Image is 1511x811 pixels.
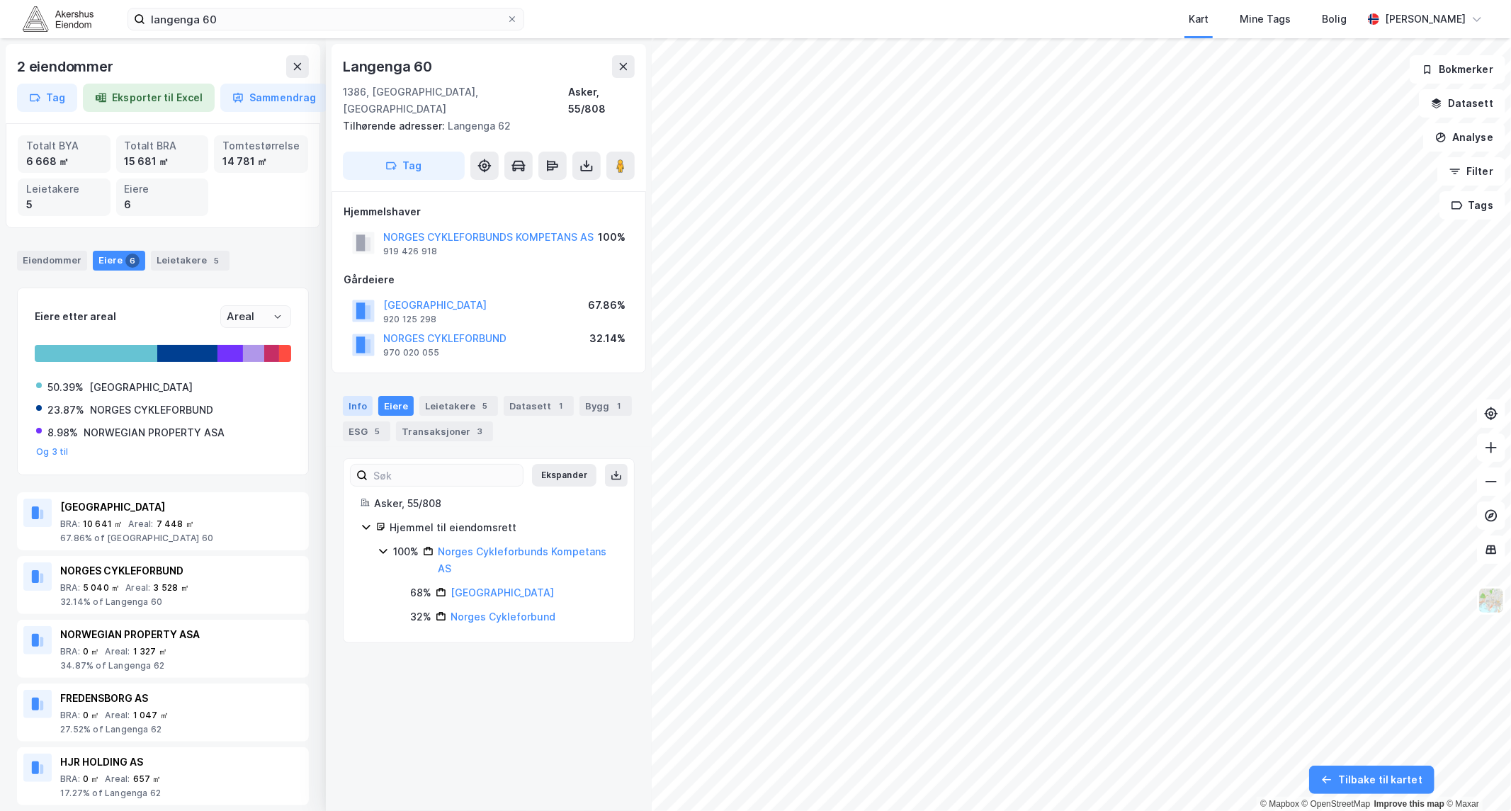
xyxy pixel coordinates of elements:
button: Filter [1437,157,1505,186]
div: 23.87% [47,402,84,419]
div: 100% [598,229,626,246]
button: Tag [17,84,77,112]
div: Kontrollprogram for chat [1440,743,1511,811]
div: 100% [393,543,419,560]
div: 27.52% of Langenga 62 [60,724,302,735]
a: Mapbox [1260,799,1299,809]
div: 5 [478,399,492,413]
div: Areal : [128,518,153,530]
div: Areal : [105,646,130,657]
button: Open [272,311,283,322]
div: Kart [1189,11,1209,28]
div: NORGES CYKLEFORBUND [60,562,302,579]
div: 17.27% of Langenga 62 [60,788,302,799]
div: Hjemmel til eiendomsrett [390,519,617,536]
div: Leietakere [419,396,498,416]
div: FREDENSBORG AS [60,690,302,707]
div: Transaksjoner [396,421,493,441]
div: 5 040 ㎡ [83,582,120,594]
div: 3 528 ㎡ [153,582,188,594]
button: Tilbake til kartet [1309,766,1434,794]
div: [GEOGRAPHIC_DATA] [60,499,302,516]
div: Langenga 60 [343,55,435,78]
div: Areal : [105,773,130,785]
a: Norges Cykleforbunds Kompetans AS [438,545,606,574]
div: ESG [343,421,390,441]
div: Mine Tags [1240,11,1291,28]
div: 6 [125,254,140,268]
div: Leietakere [26,181,102,197]
div: 67.86% [588,297,626,314]
div: Asker, 55/808 [569,84,635,118]
a: OpenStreetMap [1302,799,1371,809]
div: 32.14% of Langenga 60 [60,596,302,608]
div: 7 448 ㎡ [157,518,194,530]
div: 34.87% of Langenga 62 [60,660,302,671]
div: BRA : [60,582,80,594]
div: [GEOGRAPHIC_DATA] [89,379,193,396]
div: 68% [410,584,431,601]
div: BRA : [60,518,80,530]
a: Norges Cykleforbund [451,611,555,623]
div: 5 [26,197,102,212]
div: 1 047 ㎡ [133,710,169,721]
div: 1386, [GEOGRAPHIC_DATA], [GEOGRAPHIC_DATA] [343,84,569,118]
a: Improve this map [1374,799,1444,809]
div: Areal : [105,710,130,721]
button: Analyse [1423,123,1505,152]
button: Og 3 til [36,446,69,458]
div: 14 781 ㎡ [222,154,300,169]
input: Søk [368,465,523,486]
div: NORWEGIAN PROPERTY ASA [60,626,302,643]
div: 32% [410,608,431,625]
div: 2 eiendommer [17,55,116,78]
div: Eiere [378,396,414,416]
span: Tilhørende adresser: [343,120,448,132]
button: Ekspander [532,464,596,487]
div: Info [343,396,373,416]
div: Totalt BYA [26,138,102,154]
div: 67.86% of [GEOGRAPHIC_DATA] 60 [60,533,302,544]
div: 5 [210,254,224,268]
div: Eiendommer [17,251,87,271]
div: 6 [125,197,200,212]
input: Søk på adresse, matrikkel, gårdeiere, leietakere eller personer [145,8,507,30]
div: Datasett [504,396,574,416]
div: Leietakere [151,251,230,271]
div: 0 ㎡ [83,773,100,785]
div: 919 426 918 [383,246,437,257]
img: Z [1478,587,1505,614]
div: 32.14% [589,330,626,347]
div: 5 [370,424,385,438]
div: [PERSON_NAME] [1385,11,1466,28]
div: Eiere [93,251,145,271]
div: 0 ㎡ [83,710,100,721]
div: 0 ㎡ [83,646,100,657]
div: 15 681 ㎡ [125,154,200,169]
div: Bolig [1322,11,1347,28]
div: 657 ㎡ [133,773,162,785]
iframe: Chat Widget [1440,743,1511,811]
button: Tags [1439,191,1505,220]
div: Asker, 55/808 [374,495,617,512]
button: Bokmerker [1410,55,1505,84]
div: BRA : [60,710,80,721]
div: 1 [554,399,568,413]
a: [GEOGRAPHIC_DATA] [451,586,554,599]
div: 6 668 ㎡ [26,154,102,169]
div: NORWEGIAN PROPERTY ASA [84,424,225,441]
div: Totalt BRA [125,138,200,154]
div: 3 [473,424,487,438]
button: Eksporter til Excel [83,84,215,112]
div: Bygg [579,396,632,416]
button: Sammendrag [220,84,328,112]
div: HJR HOLDING AS [60,754,302,771]
div: BRA : [60,646,80,657]
div: Hjemmelshaver [344,203,634,220]
div: BRA : [60,773,80,785]
div: Eiere [125,181,200,197]
div: 1 [612,399,626,413]
div: Eiere etter areal [35,308,220,325]
button: Datasett [1419,89,1505,118]
div: Areal : [125,582,150,594]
